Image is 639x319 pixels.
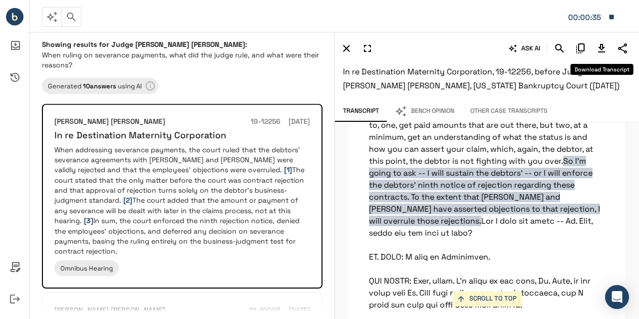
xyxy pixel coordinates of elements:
button: Download Transcript [593,40,610,57]
span: [2] [123,196,132,205]
div: Learn more about your results [42,78,158,94]
h6: [DATE] [289,305,310,316]
div: Open Intercom Messenger [605,285,629,309]
span: [1] [284,165,292,174]
h6: 19-10998 [249,305,281,316]
div: Download Transcript [571,64,634,75]
span: Omnibus Hearing [54,264,119,273]
h6: [PERSON_NAME] [PERSON_NAME] [54,116,165,127]
button: Matter: 108990:0001 [563,6,620,27]
h6: [PERSON_NAME] [PERSON_NAME] [54,305,165,316]
p: When addressing severance payments, the court ruled that the debtors’ severance agreements with [... [54,145,310,256]
button: Copy Citation [572,40,589,57]
h6: 19-12256 [251,116,281,127]
div: Matter: 108990:0001 [568,11,603,24]
h6: In re Destination Maternity Corporation [54,129,310,141]
button: SCROLL TO TOP [452,291,522,307]
div: Omnibus Hearing [54,260,119,276]
button: ASK AI [507,40,543,57]
span: Generated using AI [42,82,148,90]
p: When ruling on severance payments, what did the judge rule, and what were their reasons? [42,50,322,70]
span: [3] [84,216,93,225]
h6: [DATE] [289,116,310,127]
button: Search [551,40,568,57]
button: Other Case Transcripts [462,101,556,122]
button: Transcript [335,101,387,122]
button: Share Transcript [614,40,631,57]
span: In re Destination Maternity Corporation, 19-12256, before Judge [PERSON_NAME] [PERSON_NAME], [US_... [343,66,620,91]
button: Bench Opinion [387,101,462,122]
b: 10 answer s [83,82,116,90]
h6: Showing results for Judge [PERSON_NAME] [PERSON_NAME]: [42,40,322,49]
